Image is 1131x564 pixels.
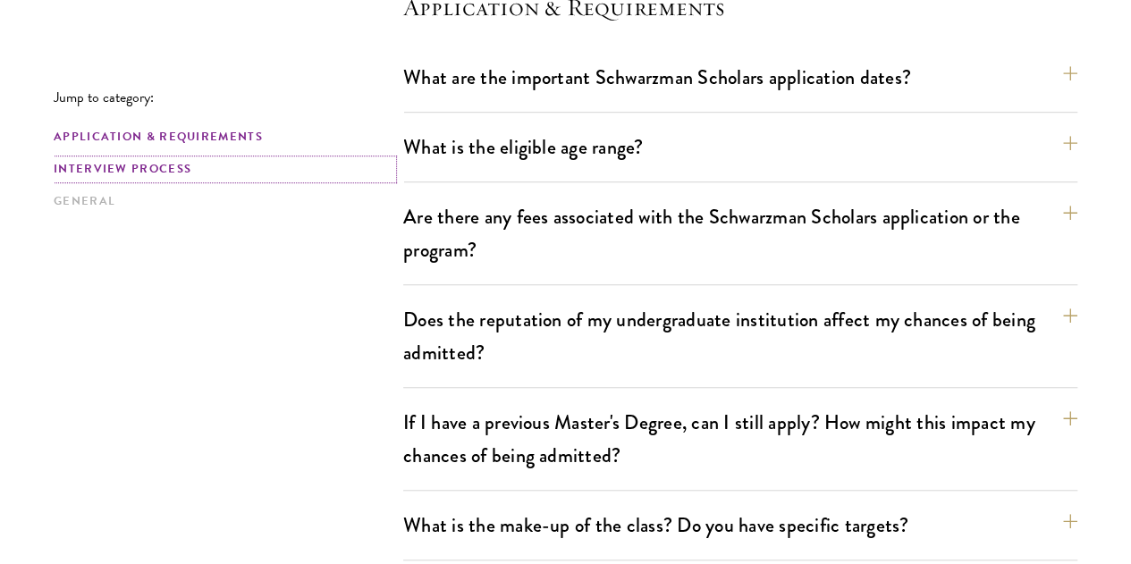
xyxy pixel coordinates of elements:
[403,402,1077,476] button: If I have a previous Master's Degree, can I still apply? How might this impact my chances of bein...
[54,89,403,105] p: Jump to category:
[403,299,1077,373] button: Does the reputation of my undergraduate institution affect my chances of being admitted?
[403,505,1077,545] button: What is the make-up of the class? Do you have specific targets?
[403,127,1077,167] button: What is the eligible age range?
[54,128,392,147] a: Application & Requirements
[54,192,392,211] a: General
[54,160,392,179] a: Interview Process
[403,197,1077,270] button: Are there any fees associated with the Schwarzman Scholars application or the program?
[403,57,1077,97] button: What are the important Schwarzman Scholars application dates?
